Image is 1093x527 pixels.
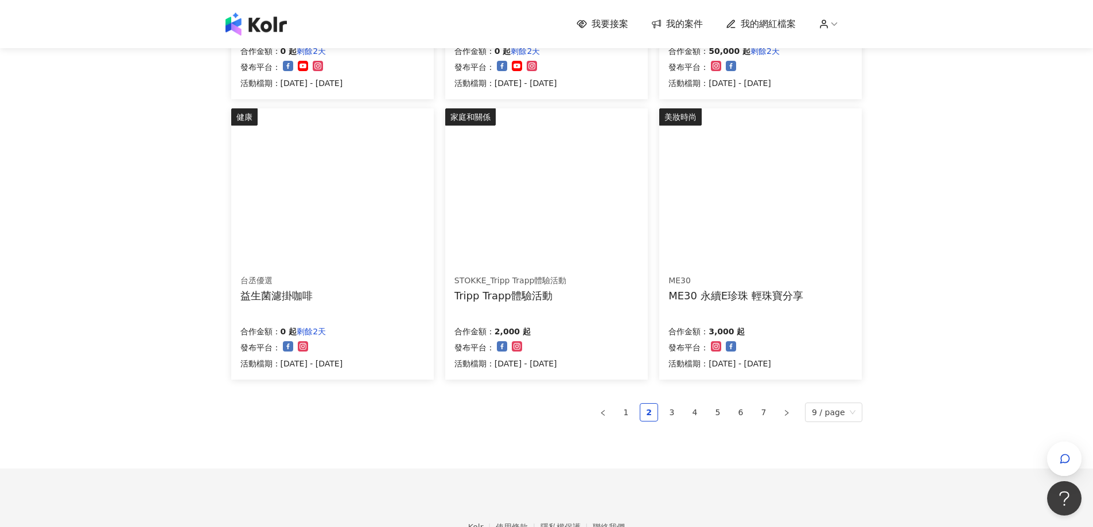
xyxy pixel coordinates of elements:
p: 活動檔期：[DATE] - [DATE] [454,76,557,90]
div: 家庭和關係 [445,108,496,126]
button: right [777,403,796,421]
p: 合作金額： [668,325,709,338]
p: 合作金額： [240,325,281,338]
span: 我要接案 [592,18,628,30]
a: 2 [640,404,658,421]
li: 7 [754,403,773,421]
li: 2 [640,403,658,421]
div: Tripp Trapp體驗活動 [454,288,567,303]
span: 我的網紅檔案 [741,18,796,30]
a: 我的網紅檔案 [726,18,796,30]
p: 合作金額： [454,325,495,338]
a: 我要接案 [577,18,628,30]
p: 發布平台： [454,341,495,354]
p: 合作金額： [454,44,495,58]
p: 合作金額： [240,44,281,58]
p: 發布平台： [240,341,281,354]
p: 0 起 [495,44,511,58]
li: 1 [617,403,635,421]
p: 活動檔期：[DATE] - [DATE] [668,357,771,370]
li: 5 [709,403,727,421]
img: 益生菌濾掛咖啡 [231,108,433,260]
p: 2,000 起 [495,325,531,338]
p: 活動檔期：[DATE] - [DATE] [240,76,343,90]
p: 剩餘2天 [511,44,540,58]
li: 6 [732,403,750,421]
p: 發布平台： [454,60,495,74]
div: 健康 [231,108,258,126]
p: 活動檔期：[DATE] - [DATE] [454,357,557,370]
p: 發布平台： [240,60,281,74]
a: 6 [732,404,749,421]
p: 3,000 起 [709,325,745,338]
img: logo [225,13,287,36]
p: 發布平台： [668,60,709,74]
p: 剩餘2天 [297,325,326,338]
div: STOKKE_Tripp Trapp體驗活動 [454,275,567,287]
p: 剩餘2天 [297,44,326,58]
a: 7 [755,404,772,421]
div: 美妝時尚 [659,108,702,126]
img: ME30 永續E珍珠 系列輕珠寶 [659,108,861,260]
div: ME30 永續E珍珠 輕珠寶分享 [668,288,803,303]
button: left [594,403,612,421]
p: 活動檔期：[DATE] - [DATE] [668,76,780,90]
span: 我的案件 [666,18,703,30]
p: 合作金額： [668,44,709,58]
img: 坐上tripp trapp、體驗專注繪畫創作 [445,108,647,260]
p: 0 起 [281,325,297,338]
div: 益生菌濾掛咖啡 [240,288,313,303]
div: ME30 [668,275,803,287]
li: 4 [686,403,704,421]
a: 我的案件 [651,18,703,30]
span: left [600,409,606,416]
div: 台丞優選 [240,275,313,287]
a: 1 [617,404,635,421]
span: right [783,409,790,416]
li: Previous Page [594,403,612,421]
li: 3 [663,403,681,421]
p: 活動檔期：[DATE] - [DATE] [240,357,343,370]
div: Page Size [805,403,862,422]
a: 5 [709,404,726,421]
a: 3 [663,404,680,421]
a: 4 [686,404,703,421]
p: 0 起 [281,44,297,58]
p: 50,000 起 [709,44,750,58]
li: Next Page [777,403,796,421]
p: 剩餘2天 [750,44,780,58]
iframe: Help Scout Beacon - Open [1047,481,1082,516]
span: 9 / page [812,403,855,421]
p: 發布平台： [668,341,709,354]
